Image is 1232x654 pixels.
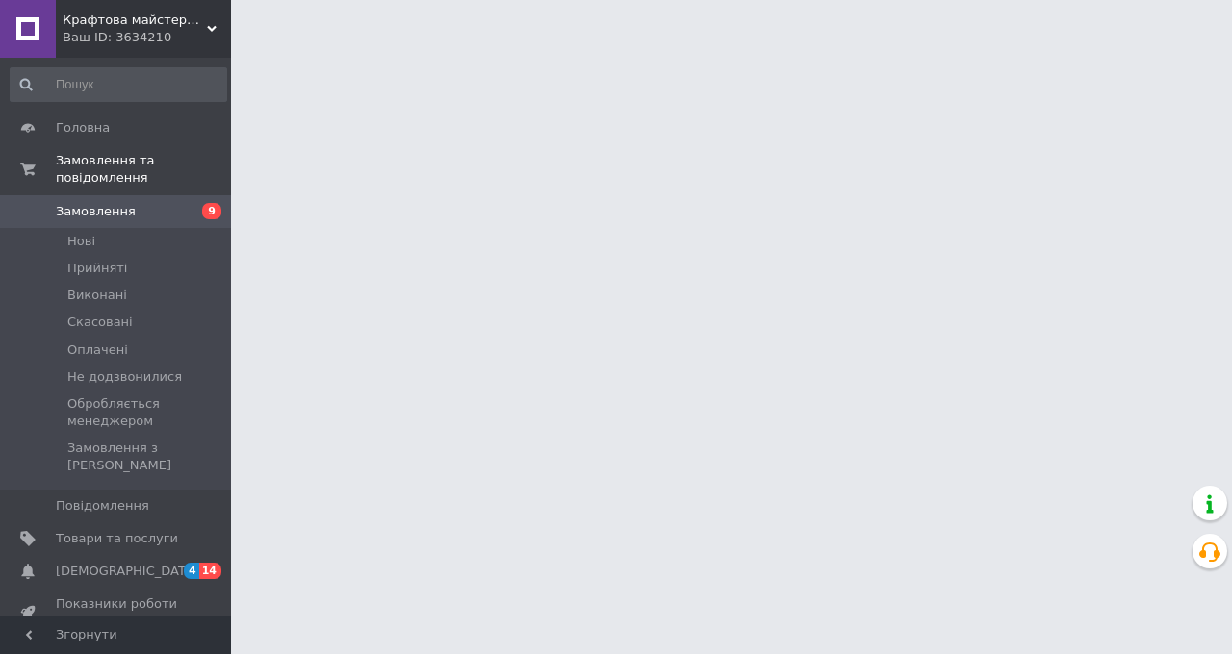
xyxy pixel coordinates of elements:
span: Не додзвонилися [67,368,182,386]
span: [DEMOGRAPHIC_DATA] [56,563,198,580]
span: 9 [202,203,221,219]
span: 4 [184,563,199,579]
span: Замовлення [56,203,136,220]
span: Повідомлення [56,497,149,515]
div: Ваш ID: 3634210 [63,29,231,46]
span: Крафтова майстерня напоїв [63,12,207,29]
span: Замовлення та повідомлення [56,152,231,187]
span: Оплачені [67,341,128,359]
span: Головна [56,119,110,137]
span: Нові [67,233,95,250]
span: Замовлення з [PERSON_NAME] [67,440,225,474]
input: Пошук [10,67,227,102]
span: Прийняті [67,260,127,277]
span: 14 [199,563,221,579]
span: Скасовані [67,314,133,331]
span: Показники роботи компанії [56,595,178,630]
span: Товари та послуги [56,530,178,547]
span: Виконані [67,287,127,304]
span: Обробляється менеджером [67,395,225,430]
